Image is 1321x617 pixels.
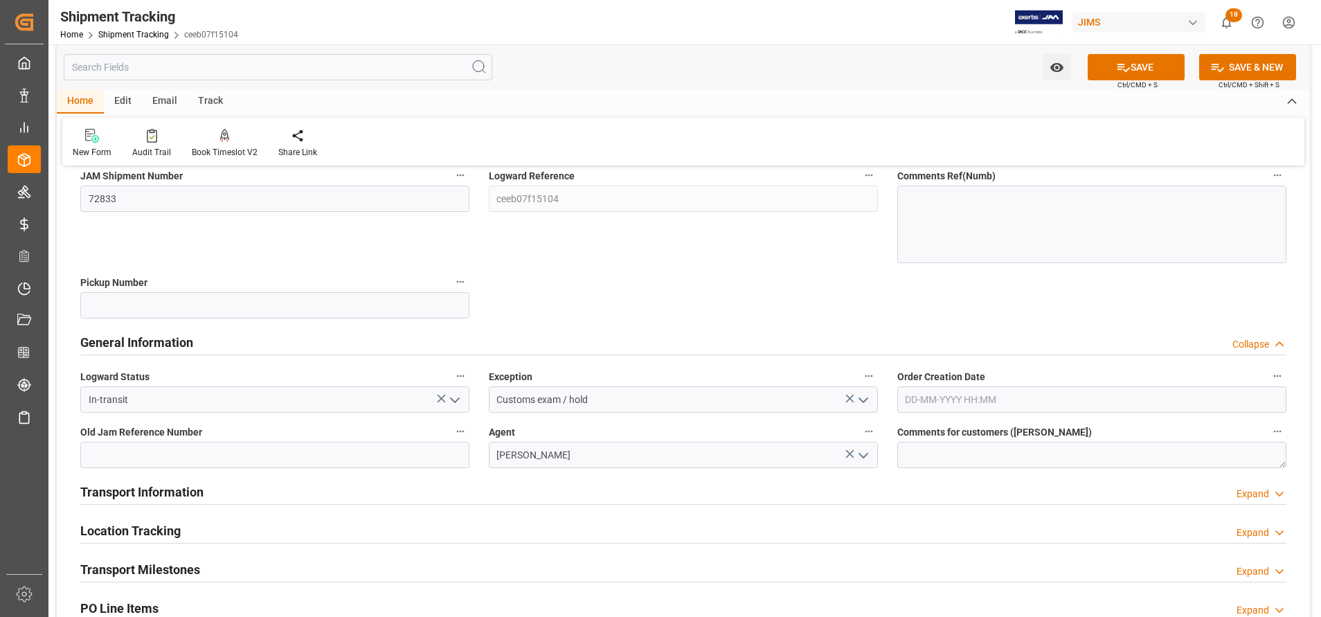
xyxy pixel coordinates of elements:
[897,370,985,384] span: Order Creation Date
[1268,367,1286,385] button: Order Creation Date
[57,90,104,114] div: Home
[188,90,233,114] div: Track
[132,146,171,159] div: Audit Trail
[80,560,200,579] h2: Transport Milestones
[80,333,193,352] h2: General Information
[489,370,532,384] span: Exception
[451,367,469,385] button: Logward Status
[489,425,515,440] span: Agent
[897,169,996,184] span: Comments Ref(Numb)
[1015,10,1063,35] img: Exertis%20JAM%20-%20Email%20Logo.jpg_1722504956.jpg
[1237,526,1269,540] div: Expand
[860,422,878,440] button: Agent
[1268,166,1286,184] button: Comments Ref(Numb)
[142,90,188,114] div: Email
[80,521,181,540] h2: Location Tracking
[98,30,169,39] a: Shipment Tracking
[1072,9,1211,35] button: JIMS
[104,90,142,114] div: Edit
[897,425,1092,440] span: Comments for customers ([PERSON_NAME])
[60,6,238,27] div: Shipment Tracking
[451,273,469,291] button: Pickup Number
[1268,422,1286,440] button: Comments for customers ([PERSON_NAME])
[860,166,878,184] button: Logward Reference
[80,483,204,501] h2: Transport Information
[80,370,150,384] span: Logward Status
[192,146,258,159] div: Book Timeslot V2
[451,166,469,184] button: JAM Shipment Number
[852,445,872,466] button: open menu
[80,169,183,184] span: JAM Shipment Number
[80,425,202,440] span: Old Jam Reference Number
[897,386,1286,413] input: DD-MM-YYYY HH:MM
[1219,80,1279,90] span: Ctrl/CMD + Shift + S
[64,54,492,80] input: Search Fields
[1232,337,1269,352] div: Collapse
[1225,8,1242,22] span: 18
[1043,54,1071,80] button: open menu
[860,367,878,385] button: Exception
[1072,12,1205,33] div: JIMS
[1088,54,1185,80] button: SAVE
[443,389,464,411] button: open menu
[1237,487,1269,501] div: Expand
[80,276,147,290] span: Pickup Number
[1242,7,1273,38] button: Help Center
[80,386,469,413] input: Type to search/select
[1211,7,1242,38] button: show 18 new notifications
[451,422,469,440] button: Old Jam Reference Number
[1199,54,1296,80] button: SAVE & NEW
[489,169,575,184] span: Logward Reference
[73,146,111,159] div: New Form
[489,386,878,413] input: Type to search/select
[278,146,317,159] div: Share Link
[1237,564,1269,579] div: Expand
[852,389,872,411] button: open menu
[1117,80,1158,90] span: Ctrl/CMD + S
[60,30,83,39] a: Home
